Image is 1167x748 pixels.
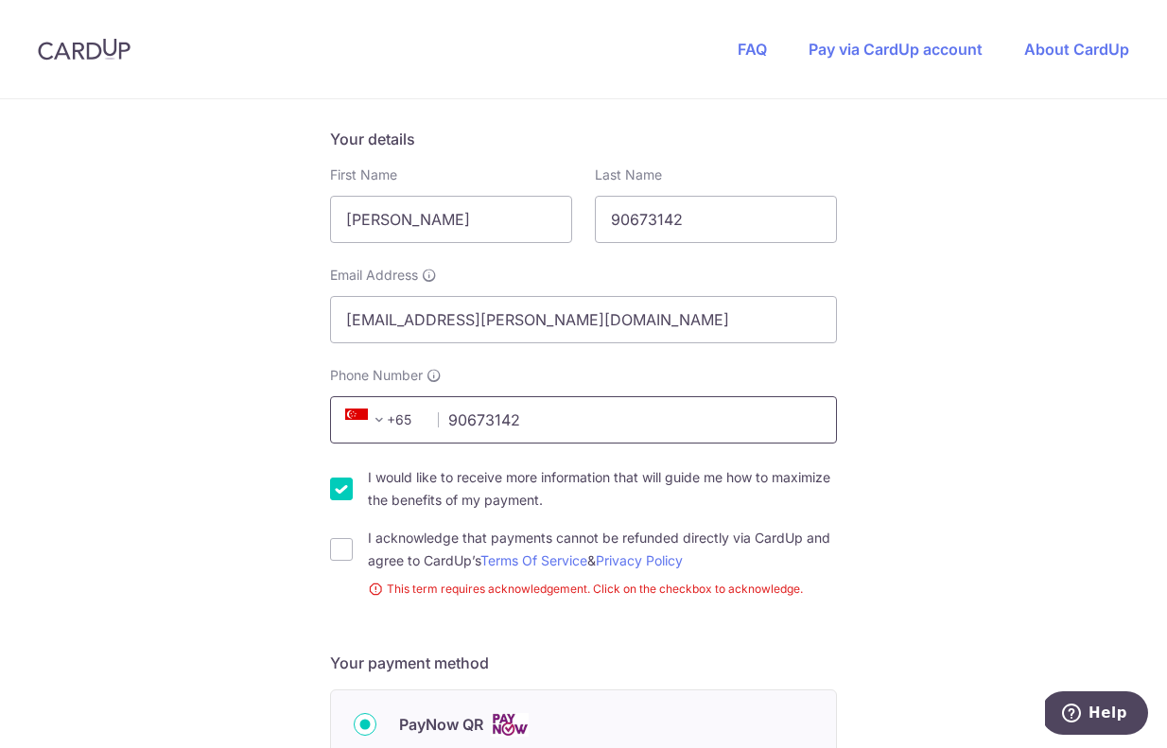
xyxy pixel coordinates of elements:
span: +65 [345,409,391,431]
iframe: Opens a widget where you can find more information [1045,691,1148,739]
div: PayNow QR Cards logo [354,713,813,737]
small: This term requires acknowledgement. Click on the checkbox to acknowledge. [368,580,837,599]
a: About CardUp [1024,40,1129,59]
a: FAQ [738,40,767,59]
a: Privacy Policy [596,552,683,568]
input: Last name [595,196,837,243]
a: Terms Of Service [480,552,587,568]
img: Cards logo [491,713,529,737]
span: Phone Number [330,366,423,385]
img: CardUp [38,38,131,61]
label: I would like to receive more information that will guide me how to maximize the benefits of my pa... [368,466,837,512]
span: +65 [340,409,425,431]
label: I acknowledge that payments cannot be refunded directly via CardUp and agree to CardUp’s & [368,527,837,572]
label: First Name [330,165,397,184]
h5: Your details [330,128,837,150]
h5: Your payment method [330,652,837,674]
input: Email address [330,296,837,343]
a: Pay via CardUp account [809,40,983,59]
label: Last Name [595,165,662,184]
span: Email Address [330,266,418,285]
input: First name [330,196,572,243]
span: PayNow QR [399,713,483,736]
